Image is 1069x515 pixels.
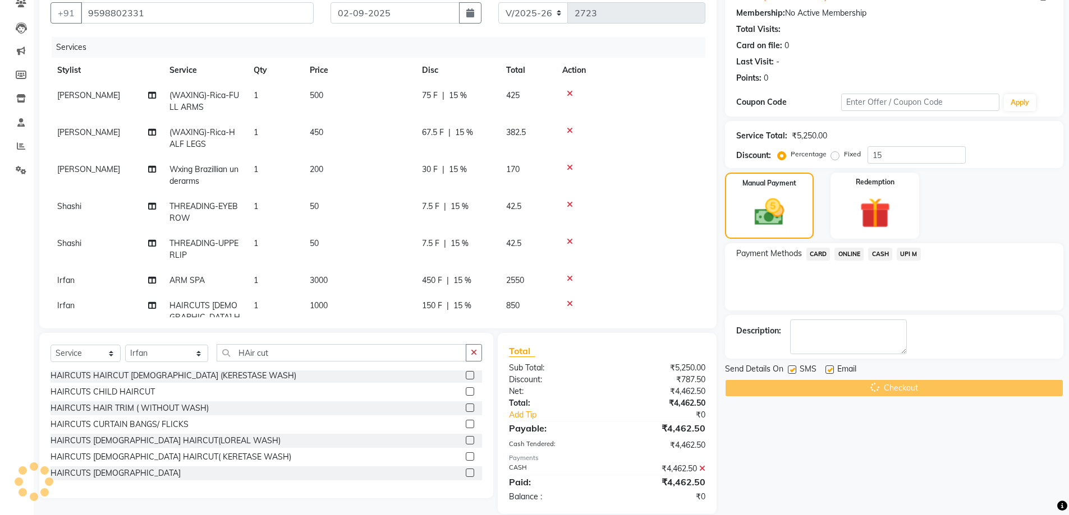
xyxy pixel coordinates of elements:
div: Payable: [501,421,607,435]
div: Payments [509,453,705,463]
span: 15 % [453,300,471,312]
div: HAIRCUTS HAIRCUT [DEMOGRAPHIC_DATA] (KERESTASE WASH) [51,370,296,382]
div: Card on file: [736,40,782,52]
div: Discount: [736,150,771,161]
span: 450 [310,127,323,137]
span: 1 [254,300,258,310]
th: Disc [415,58,499,83]
span: 67.5 F [422,127,444,138]
span: 382.5 [506,127,526,137]
img: _gift.svg [850,194,900,232]
label: Manual Payment [742,178,796,188]
span: 30 F [422,164,438,175]
span: 850 [506,300,520,310]
span: HAIRCUTS [DEMOGRAPHIC_DATA] HAIRCUT(LOREAL WASH) [169,300,240,346]
div: HAIRCUTS [DEMOGRAPHIC_DATA] HAIRCUT( KERETASE WASH) [51,451,291,463]
span: 1 [254,127,258,137]
div: ₹4,462.50 [607,463,714,475]
th: Action [556,58,705,83]
div: Description: [736,325,781,337]
input: Search by Name/Mobile/Email/Code [81,2,314,24]
span: Payment Methods [736,248,802,259]
div: Balance : [501,491,607,503]
span: Total [509,345,535,357]
span: | [444,201,446,212]
div: Last Visit: [736,56,774,68]
div: ₹787.50 [607,374,714,386]
span: 1 [254,275,258,285]
input: Search or Scan [217,344,466,361]
div: HAIRCUTS CURTAIN BANGS/ FLICKS [51,419,189,430]
span: 425 [506,90,520,100]
button: +91 [51,2,82,24]
div: CASH [501,463,607,475]
span: THREADING-UPPERLIP [169,238,238,260]
span: 1 [254,164,258,174]
span: Shashi [57,238,81,248]
button: Apply [1004,94,1036,111]
span: 7.5 F [422,201,439,212]
span: 75 F [422,90,438,101]
span: Shashi [57,201,81,211]
span: Email [837,363,856,377]
span: 3000 [310,275,328,285]
span: | [444,238,446,249]
div: ₹0 [625,409,714,421]
span: | [447,275,449,286]
span: ONLINE [834,248,864,261]
div: 0 [764,72,768,84]
span: | [448,127,451,138]
label: Fixed [844,149,861,159]
th: Stylist [51,58,163,83]
span: 1 [254,90,258,100]
div: ₹5,250.00 [792,130,827,142]
span: Send Details On [725,363,783,377]
span: (WAXING)-Rica-FULL ARMS [169,90,239,112]
span: ARM SPA [169,275,205,285]
div: HAIRCUTS [DEMOGRAPHIC_DATA] [51,467,181,479]
div: Cash Tendered: [501,439,607,451]
label: Redemption [856,177,894,187]
div: Services [52,37,714,58]
div: ₹4,462.50 [607,439,714,451]
span: 15 % [449,90,467,101]
div: HAIRCUTS HAIR TRIM ( WITHOUT WASH) [51,402,209,414]
span: SMS [800,363,816,377]
div: ₹0 [607,491,714,503]
div: Coupon Code [736,96,842,108]
th: Service [163,58,247,83]
span: 15 % [455,127,473,138]
th: Total [499,58,556,83]
span: 150 F [422,300,442,312]
div: Points: [736,72,761,84]
div: ₹4,462.50 [607,475,714,489]
span: 42.5 [506,238,521,248]
span: 200 [310,164,323,174]
span: 170 [506,164,520,174]
div: 0 [784,40,789,52]
div: HAIRCUTS [DEMOGRAPHIC_DATA] HAIRCUT(LOREAL WASH) [51,435,281,447]
input: Enter Offer / Coupon Code [841,94,999,111]
div: Service Total: [736,130,787,142]
div: No Active Membership [736,7,1052,19]
span: 42.5 [506,201,521,211]
div: - [776,56,779,68]
span: (WAXING)-Rica-HALF LEGS [169,127,235,149]
span: 15 % [453,275,471,286]
span: Irfan [57,300,75,310]
label: Percentage [791,149,827,159]
th: Qty [247,58,303,83]
span: CARD [806,248,831,261]
a: Add Tip [501,409,625,421]
div: ₹5,250.00 [607,362,714,374]
span: 15 % [451,238,469,249]
span: 2550 [506,275,524,285]
span: [PERSON_NAME] [57,127,120,137]
div: Total: [501,397,607,409]
div: Net: [501,386,607,397]
span: Irfan [57,275,75,285]
span: | [442,90,444,101]
span: Wxing Brazillian underarms [169,164,238,186]
div: Total Visits: [736,24,781,35]
span: 500 [310,90,323,100]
